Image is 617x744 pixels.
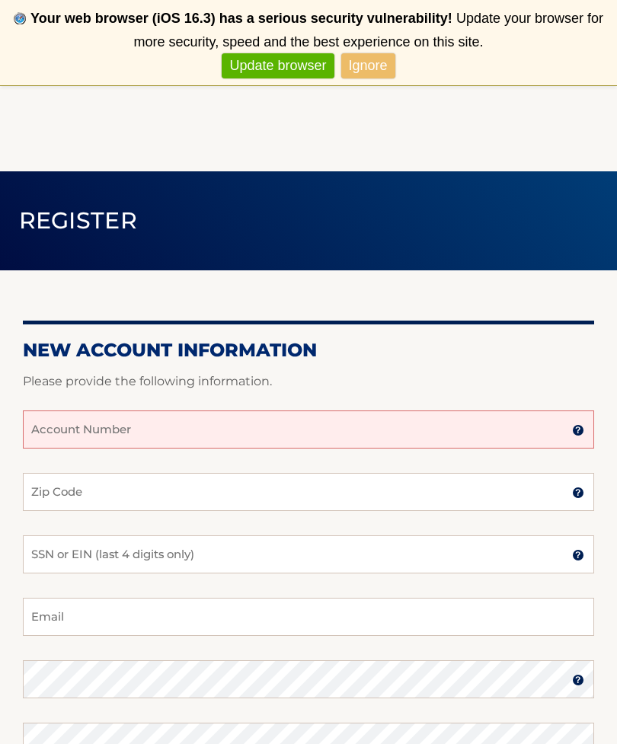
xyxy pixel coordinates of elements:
span: Update your browser for more security, speed and the best experience on this site. [134,11,603,49]
input: SSN or EIN (last 4 digits only) [23,535,594,573]
b: Your web browser (iOS 16.3) has a serious security vulnerability! [30,11,452,26]
span: Register [19,206,138,235]
input: Account Number [23,410,594,449]
img: tooltip.svg [572,424,584,436]
input: Email [23,598,594,636]
img: tooltip.svg [572,487,584,499]
h2: New Account Information [23,339,594,362]
img: tooltip.svg [572,549,584,561]
input: Zip Code [23,473,594,511]
a: Update browser [222,53,334,78]
a: Ignore [341,53,395,78]
img: tooltip.svg [572,674,584,686]
p: Please provide the following information. [23,371,594,392]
